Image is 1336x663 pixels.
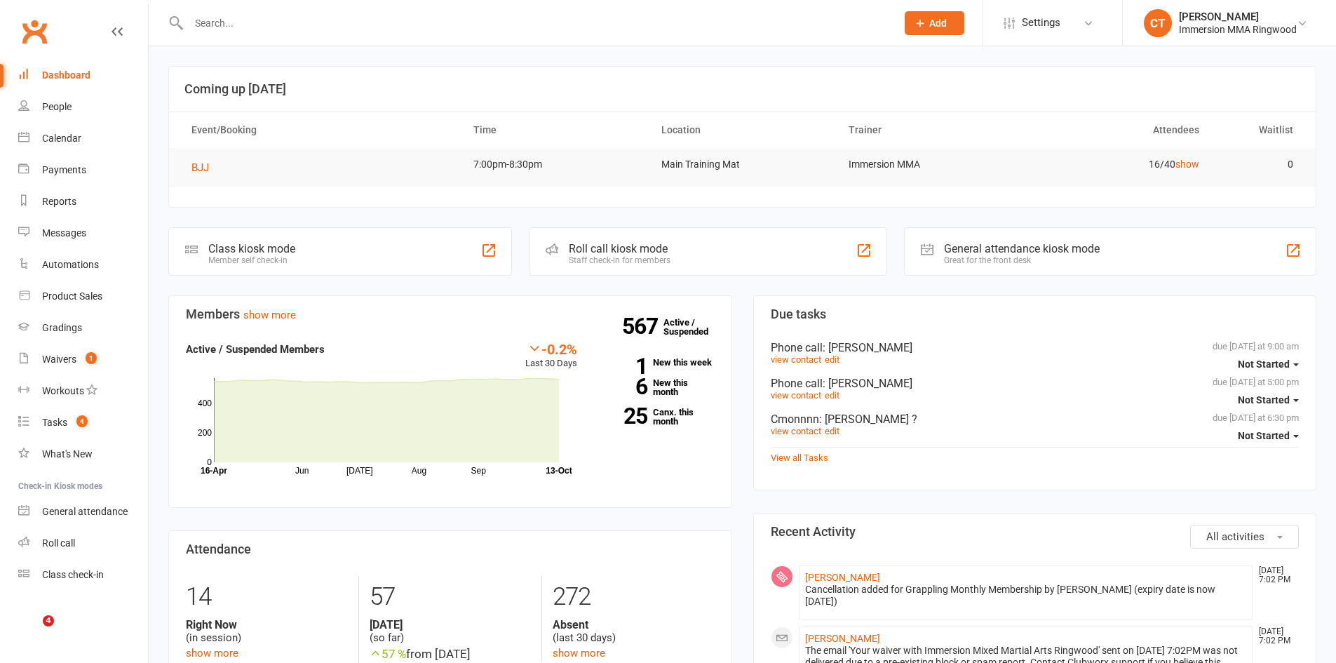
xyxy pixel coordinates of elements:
a: edit [825,390,839,401]
button: BJJ [191,159,219,176]
div: Staff check-in for members [569,255,670,265]
a: What's New [18,438,148,470]
a: Gradings [18,312,148,344]
strong: 25 [598,406,647,427]
a: show more [186,647,238,659]
div: Roll call kiosk mode [569,242,670,255]
span: Not Started [1238,359,1290,370]
div: Last 30 Days [525,341,577,371]
th: Event/Booking [179,112,461,148]
a: 1New this week [598,358,715,367]
span: 57 % [370,647,406,661]
span: 4 [76,415,88,427]
div: -0.2% [525,341,577,356]
div: People [42,101,72,112]
div: Automations [42,259,99,270]
th: Location [649,112,837,148]
span: 1 [86,352,97,364]
span: BJJ [191,161,209,174]
a: Tasks 4 [18,407,148,438]
span: Not Started [1238,430,1290,441]
th: Attendees [1024,112,1212,148]
a: edit [825,426,839,436]
div: Workouts [42,385,84,396]
td: 16/40 [1024,148,1212,181]
div: Cancellation added for Grappling Monthly Membership by [PERSON_NAME] (expiry date is now [DATE]) [805,584,1247,608]
h3: Due tasks [771,307,1300,321]
time: [DATE] 7:02 PM [1252,627,1298,645]
a: Workouts [18,375,148,407]
div: Roll call [42,537,75,549]
div: General attendance kiosk mode [944,242,1100,255]
a: Reports [18,186,148,217]
div: (last 30 days) [553,618,714,645]
strong: 1 [598,356,647,377]
a: Roll call [18,528,148,559]
span: Settings [1022,7,1060,39]
th: Trainer [836,112,1024,148]
div: Gradings [42,322,82,333]
span: All activities [1206,530,1264,543]
a: Messages [18,217,148,249]
a: Automations [18,249,148,281]
a: [PERSON_NAME] [805,633,880,644]
a: Calendar [18,123,148,154]
td: 7:00pm-8:30pm [461,148,649,181]
a: view contact [771,390,821,401]
span: Add [929,18,947,29]
span: : [PERSON_NAME] [823,377,912,390]
div: General attendance [42,506,128,517]
span: : [PERSON_NAME] [823,341,912,354]
time: [DATE] 7:02 PM [1252,566,1298,584]
a: view contact [771,426,821,436]
div: Phone call [771,341,1300,354]
div: Member self check-in [208,255,295,265]
h3: Members [186,307,715,321]
div: (so far) [370,618,531,645]
th: Waitlist [1212,112,1306,148]
div: Waivers [42,354,76,365]
strong: Right Now [186,618,348,631]
div: Dashboard [42,69,90,81]
button: Not Started [1238,351,1299,377]
input: Search... [184,13,886,33]
div: CT [1144,9,1172,37]
a: View all Tasks [771,453,828,463]
strong: Active / Suspended Members [186,343,325,356]
div: Great for the front desk [944,255,1100,265]
h3: Recent Activity [771,525,1300,539]
span: Not Started [1238,394,1290,406]
td: Main Training Mat [649,148,837,181]
h3: Attendance [186,542,715,556]
a: show more [553,647,605,659]
a: [PERSON_NAME] [805,572,880,583]
a: 25Canx. this month [598,408,715,426]
a: view contact [771,354,821,365]
a: People [18,91,148,123]
div: Immersion MMA Ringwood [1179,23,1297,36]
a: show [1175,159,1199,170]
div: Payments [42,164,86,175]
h3: Coming up [DATE] [184,82,1300,96]
div: [PERSON_NAME] [1179,11,1297,23]
strong: [DATE] [370,618,531,631]
div: Cmonnnn [771,413,1300,426]
div: Calendar [42,133,81,144]
div: Tasks [42,417,67,428]
a: General attendance kiosk mode [18,496,148,528]
a: Payments [18,154,148,186]
div: Product Sales [42,290,102,302]
strong: Absent [553,618,714,631]
div: (in session) [186,618,348,645]
div: Phone call [771,377,1300,390]
a: Clubworx [17,14,52,49]
a: Product Sales [18,281,148,312]
a: Dashboard [18,60,148,91]
a: edit [825,354,839,365]
div: 272 [553,576,714,618]
div: 57 [370,576,531,618]
strong: 6 [598,376,647,397]
td: 0 [1212,148,1306,181]
a: 567Active / Suspended [663,307,725,347]
span: 4 [43,615,54,627]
